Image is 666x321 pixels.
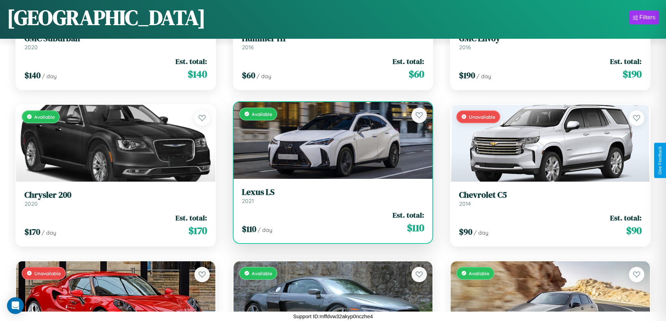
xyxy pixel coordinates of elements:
h3: GMC Envoy [459,34,642,44]
span: Available [252,270,272,276]
span: $ 140 [24,70,41,81]
span: / day [258,226,272,233]
span: $ 170 [24,226,40,238]
span: $ 60 [242,70,255,81]
span: $ 90 [459,226,472,238]
span: Est. total: [393,56,424,66]
span: $ 90 [626,224,642,238]
span: 2021 [242,197,254,204]
span: $ 190 [459,70,475,81]
h3: Chrysler 200 [24,190,207,200]
span: / day [42,73,57,80]
span: 2016 [242,44,254,51]
a: Lexus LS2021 [242,187,424,204]
div: Filters [639,14,656,21]
span: Est. total: [393,210,424,220]
h1: [GEOGRAPHIC_DATA] [7,3,206,32]
span: / day [477,73,491,80]
span: Available [34,114,55,120]
span: / day [257,73,271,80]
span: / day [42,229,56,236]
a: Chevrolet C52014 [459,190,642,207]
span: $ 190 [623,67,642,81]
p: Support ID: mffdvw32akyp0nczhe4 [293,312,373,321]
button: Filters [629,10,659,24]
span: $ 110 [242,223,256,235]
a: Hummer H12016 [242,34,424,51]
span: Est. total: [176,213,207,223]
span: $ 140 [188,67,207,81]
a: GMC Envoy2016 [459,34,642,51]
span: 2014 [459,200,471,207]
span: $ 170 [188,224,207,238]
span: Available [252,111,272,117]
h3: GMC Suburban [24,34,207,44]
div: Give Feedback [658,146,663,175]
a: GMC Suburban2020 [24,34,207,51]
span: Unavailable [469,114,495,120]
h3: Lexus LS [242,187,424,197]
span: 2016 [459,44,471,51]
span: Unavailable [34,270,61,276]
span: 2020 [24,200,38,207]
span: / day [474,229,488,236]
span: $ 110 [407,221,424,235]
h3: Hummer H1 [242,34,424,44]
span: Est. total: [176,56,207,66]
span: Est. total: [610,56,642,66]
span: Available [469,270,489,276]
a: Chrysler 2002020 [24,190,207,207]
span: $ 60 [409,67,424,81]
span: 2020 [24,44,38,51]
h3: Chevrolet C5 [459,190,642,200]
div: Open Intercom Messenger [7,297,24,314]
span: Est. total: [610,213,642,223]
